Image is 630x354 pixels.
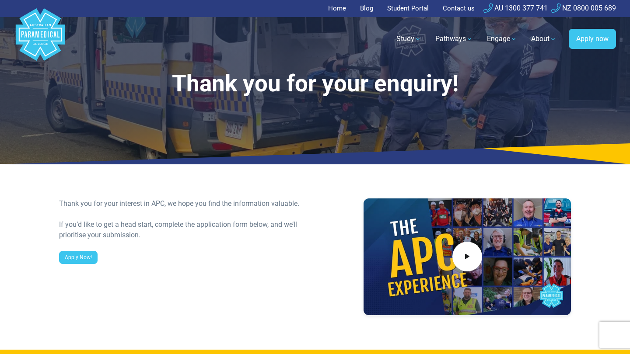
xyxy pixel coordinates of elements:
[59,70,571,97] h1: Thank you for your enquiry!
[14,17,66,61] a: Australian Paramedical College
[482,27,522,51] a: Engage
[391,27,427,51] a: Study
[551,4,616,12] a: NZ 0800 005 689
[483,4,548,12] a: AU 1300 377 741
[569,29,616,49] a: Apply now
[526,27,562,51] a: About
[59,251,98,264] a: Apply Now!
[430,27,478,51] a: Pathways
[59,219,310,240] div: If you’d like to get a head start, complete the application form below, and we’ll prioritise your...
[59,198,310,209] div: Thank you for your interest in APC, we hope you find the information valuable.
